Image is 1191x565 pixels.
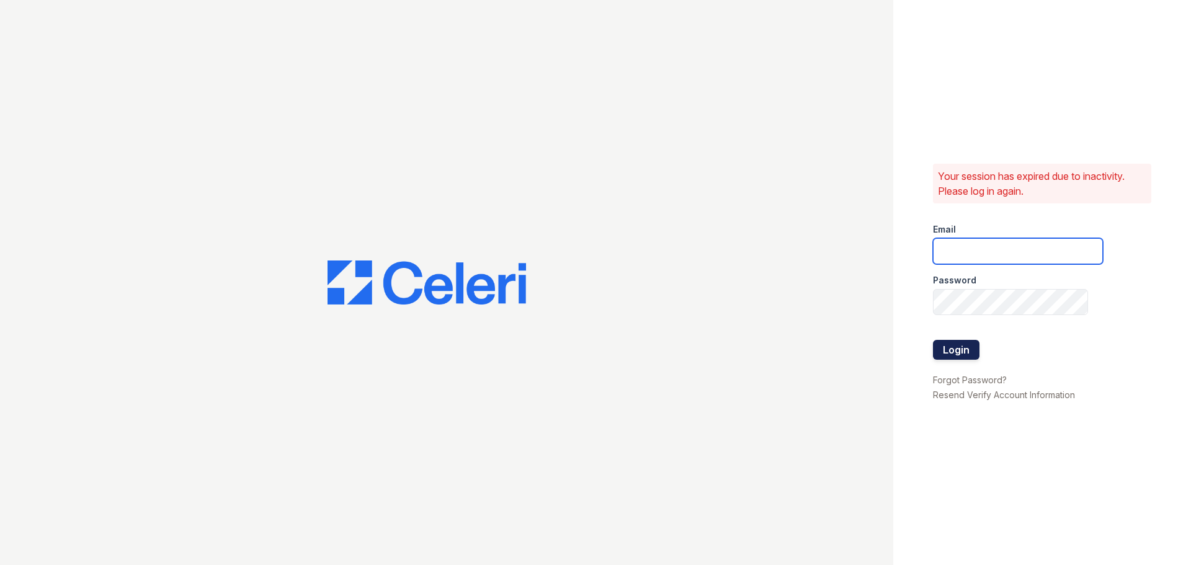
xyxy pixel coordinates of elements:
a: Forgot Password? [933,375,1007,385]
button: Login [933,340,979,360]
label: Password [933,274,976,287]
label: Email [933,223,956,236]
img: CE_Logo_Blue-a8612792a0a2168367f1c8372b55b34899dd931a85d93a1a3d3e32e68fde9ad4.png [328,260,526,305]
a: Resend Verify Account Information [933,389,1075,400]
p: Your session has expired due to inactivity. Please log in again. [938,169,1146,198]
